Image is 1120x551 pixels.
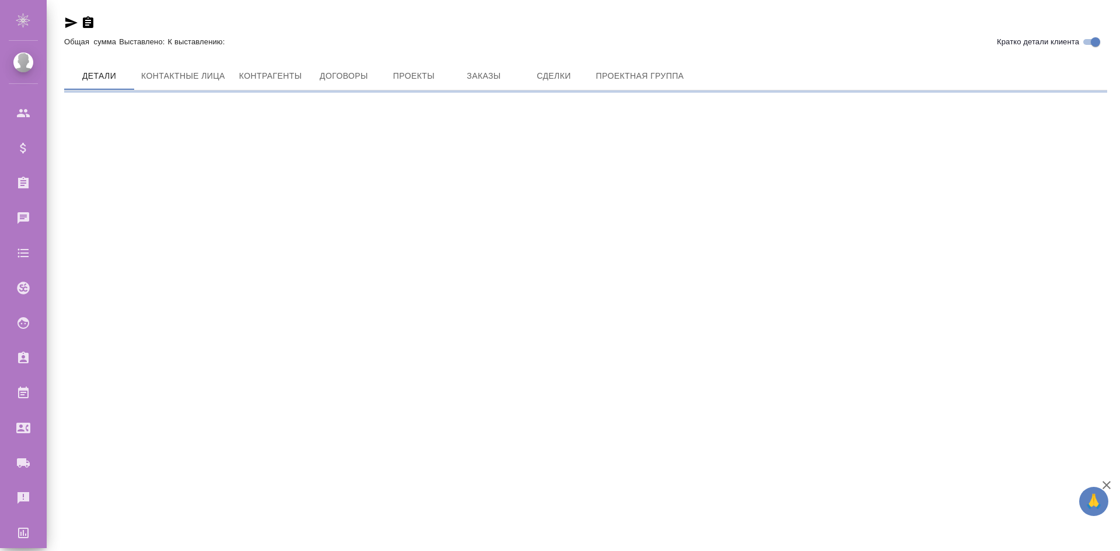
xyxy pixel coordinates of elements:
[1079,487,1108,516] button: 🙏
[64,37,119,46] p: Общая сумма
[64,16,78,30] button: Скопировать ссылку для ЯМессенджера
[119,37,167,46] p: Выставлено:
[526,69,582,83] span: Сделки
[456,69,512,83] span: Заказы
[596,69,684,83] span: Проектная группа
[239,69,302,83] span: Контрагенты
[1084,489,1104,514] span: 🙏
[71,69,127,83] span: Детали
[168,37,228,46] p: К выставлению:
[141,69,225,83] span: Контактные лица
[386,69,442,83] span: Проекты
[997,36,1079,48] span: Кратко детали клиента
[316,69,372,83] span: Договоры
[81,16,95,30] button: Скопировать ссылку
